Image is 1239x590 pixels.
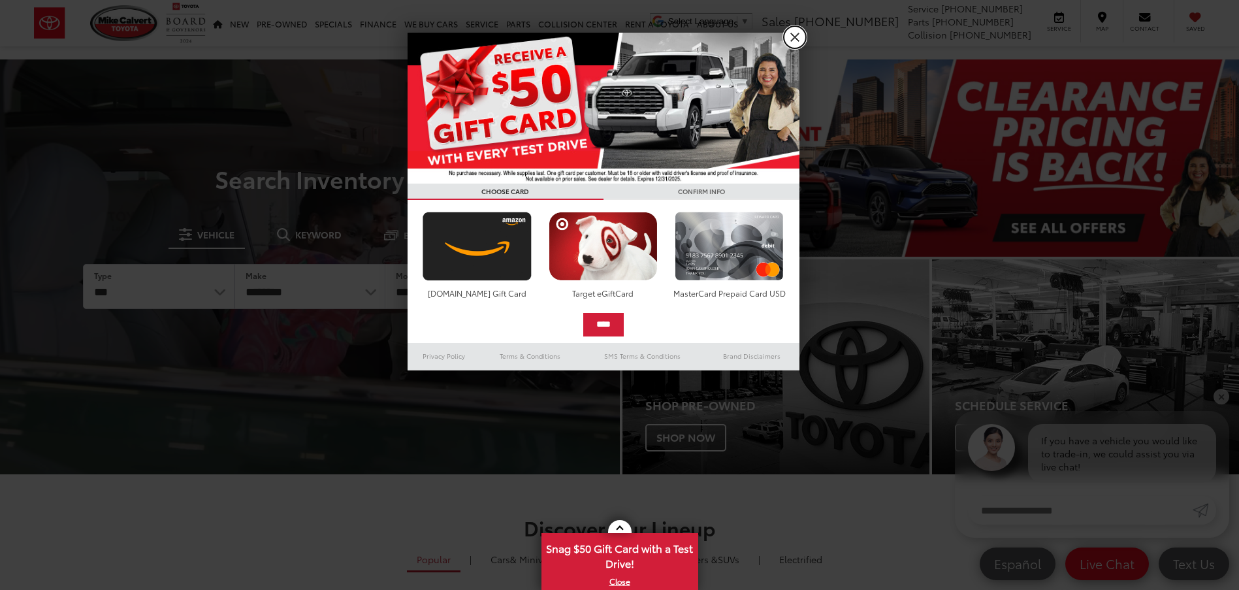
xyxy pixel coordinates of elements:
[408,184,603,200] h3: CHOOSE CARD
[545,287,661,299] div: Target eGiftCard
[480,348,580,364] a: Terms & Conditions
[408,33,799,184] img: 55838_top_625864.jpg
[603,184,799,200] h3: CONFIRM INFO
[543,534,697,574] span: Snag $50 Gift Card with a Test Drive!
[704,348,799,364] a: Brand Disclaimers
[419,287,535,299] div: [DOMAIN_NAME] Gift Card
[408,348,481,364] a: Privacy Policy
[581,348,704,364] a: SMS Terms & Conditions
[671,212,787,281] img: mastercard.png
[671,287,787,299] div: MasterCard Prepaid Card USD
[419,212,535,281] img: amazoncard.png
[545,212,661,281] img: targetcard.png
